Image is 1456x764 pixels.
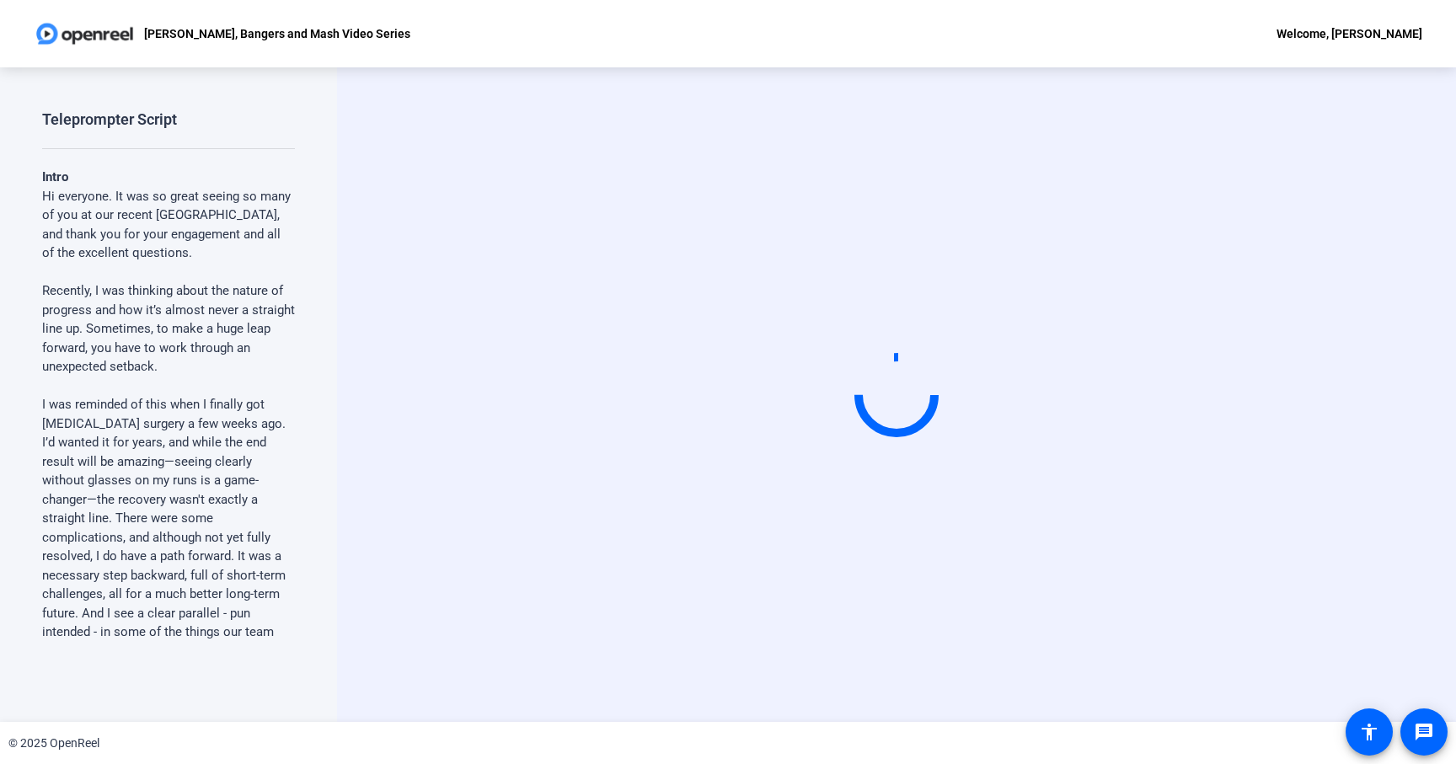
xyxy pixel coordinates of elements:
[42,395,295,680] p: I was reminded of this when I finally got [MEDICAL_DATA] surgery a few weeks ago. I’d wanted it f...
[1359,722,1379,742] mat-icon: accessibility
[42,110,177,130] div: Teleprompter Script
[34,17,136,51] img: OpenReel logo
[1414,722,1434,742] mat-icon: message
[42,169,68,184] strong: Intro
[144,24,410,44] p: [PERSON_NAME], Bangers and Mash Video Series
[42,187,295,263] p: Hi everyone. It was so great seeing so many of you at our recent [GEOGRAPHIC_DATA], and thank you...
[42,281,295,377] p: Recently, I was thinking about the nature of progress and how it’s almost never a straight line u...
[1277,24,1422,44] div: Welcome, [PERSON_NAME]
[8,735,99,752] div: © 2025 OpenReel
